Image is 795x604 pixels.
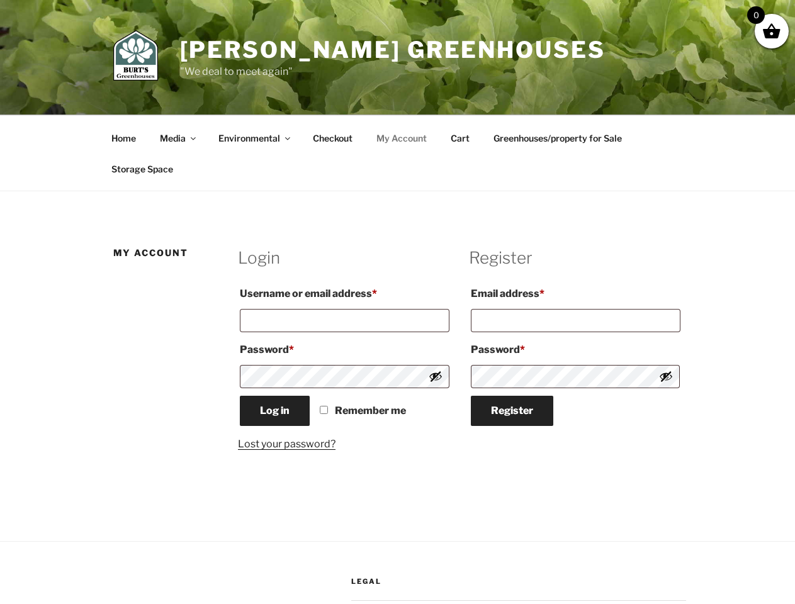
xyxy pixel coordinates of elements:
[101,123,147,154] a: Home
[471,396,553,426] button: Register
[208,123,300,154] a: Environmental
[302,123,364,154] a: Checkout
[366,123,438,154] a: My Account
[320,406,328,414] input: Remember me
[240,396,310,426] button: Log in
[471,284,680,304] label: Email address
[240,284,449,304] label: Username or email address
[101,154,184,184] a: Storage Space
[471,340,680,360] label: Password
[747,6,765,24] span: 0
[180,64,606,79] p: "We deal to meet again"
[483,123,633,154] a: Greenhouses/property for Sale
[113,247,205,259] h1: My Account
[101,123,695,184] nav: Top Menu
[238,247,451,269] h2: Login
[351,577,685,586] h2: Legal
[429,369,443,383] button: Show password
[440,123,481,154] a: Cart
[469,247,682,269] h2: Register
[238,438,335,450] a: Lost your password?
[240,340,449,360] label: Password
[335,405,406,417] span: Remember me
[149,123,206,154] a: Media
[659,369,673,383] button: Show password
[180,36,606,64] a: [PERSON_NAME] Greenhouses
[113,30,158,81] img: Burt's Greenhouses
